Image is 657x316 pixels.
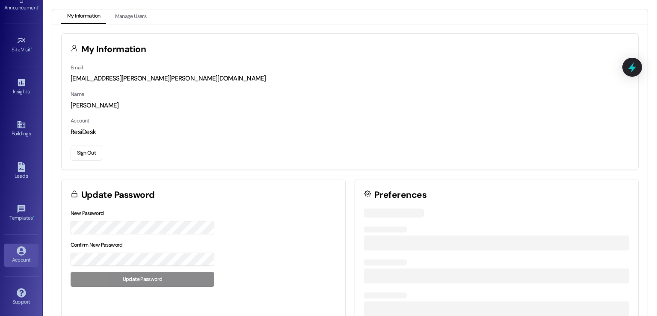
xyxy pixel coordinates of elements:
label: Confirm New Password [71,241,123,248]
span: • [30,87,31,93]
a: Templates • [4,202,38,225]
label: Email [71,64,83,71]
a: Buildings [4,117,38,140]
label: New Password [71,210,104,217]
button: Manage Users [109,9,152,24]
span: • [38,3,39,9]
span: • [31,45,32,51]
span: • [33,214,34,220]
a: Support [4,286,38,309]
a: Site Visit • [4,33,38,57]
button: Sign Out [71,146,102,161]
div: [PERSON_NAME] [71,101,629,110]
button: My Information [61,9,106,24]
h3: Update Password [81,191,155,200]
a: Account [4,244,38,267]
h3: My Information [81,45,146,54]
label: Name [71,91,84,98]
label: Account [71,117,89,124]
div: ResiDesk [71,128,629,137]
h3: Preferences [374,191,426,200]
div: [EMAIL_ADDRESS][PERSON_NAME][PERSON_NAME][DOMAIN_NAME] [71,74,629,83]
a: Leads [4,160,38,183]
a: Insights • [4,75,38,98]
